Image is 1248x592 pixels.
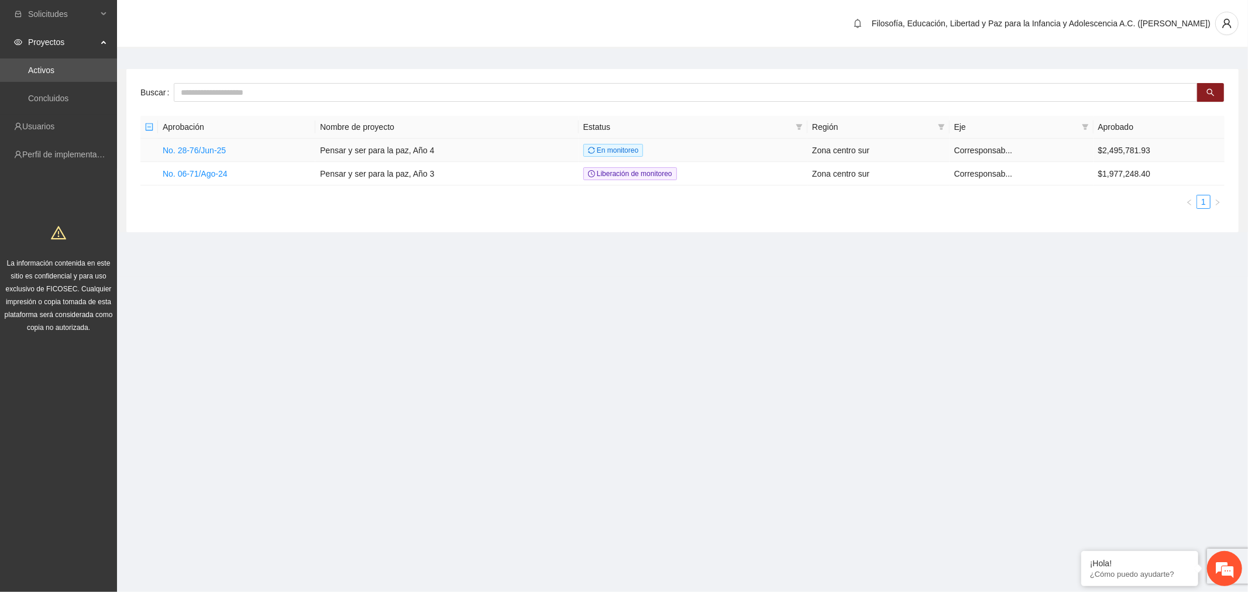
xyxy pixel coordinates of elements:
[28,66,54,75] a: Activos
[315,116,578,139] th: Nombre de proyecto
[583,121,792,133] span: Estatus
[140,83,174,102] label: Buscar
[1211,195,1225,209] li: Next Page
[1197,83,1224,102] button: search
[315,162,578,185] td: Pensar y ser para la paz, Año 3
[28,30,97,54] span: Proyectos
[1094,116,1225,139] th: Aprobado
[807,162,950,185] td: Zona centro sur
[1211,195,1225,209] button: right
[1182,195,1197,209] li: Previous Page
[1094,139,1225,162] td: $2,495,781.93
[583,167,677,180] span: Liberación de monitoreo
[938,123,945,130] span: filter
[22,150,114,159] a: Perfil de implementadora
[807,139,950,162] td: Zona centro sur
[588,147,595,154] span: sync
[583,144,644,157] span: En monitoreo
[1214,199,1221,206] span: right
[28,2,97,26] span: Solicitudes
[1094,162,1225,185] td: $1,977,248.40
[1197,195,1211,209] li: 1
[1182,195,1197,209] button: left
[1197,195,1210,208] a: 1
[163,169,228,178] a: No. 06-71/Ago-24
[158,116,315,139] th: Aprobación
[588,170,595,177] span: clock-circle
[796,123,803,130] span: filter
[315,139,578,162] td: Pensar y ser para la paz, Año 4
[872,19,1211,28] span: Filosofía, Educación, Libertad y Paz para la Infancia y Adolescencia A.C. ([PERSON_NAME])
[145,123,153,131] span: minus-square
[1090,570,1189,579] p: ¿Cómo puedo ayudarte?
[28,94,68,103] a: Concluidos
[1215,12,1239,35] button: user
[51,225,66,240] span: warning
[812,121,933,133] span: Región
[22,122,54,131] a: Usuarios
[1082,123,1089,130] span: filter
[848,14,867,33] button: bell
[1206,88,1215,98] span: search
[163,146,226,155] a: No. 28-76/Jun-25
[5,259,113,332] span: La información contenida en este sitio es confidencial y para uso exclusivo de FICOSEC. Cualquier...
[954,121,1077,133] span: Eje
[954,169,1013,178] span: Corresponsab...
[1216,18,1238,29] span: user
[936,118,947,136] span: filter
[14,10,22,18] span: inbox
[793,118,805,136] span: filter
[1090,559,1189,568] div: ¡Hola!
[954,146,1013,155] span: Corresponsab...
[1079,118,1091,136] span: filter
[1186,199,1193,206] span: left
[14,38,22,46] span: eye
[849,19,867,28] span: bell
